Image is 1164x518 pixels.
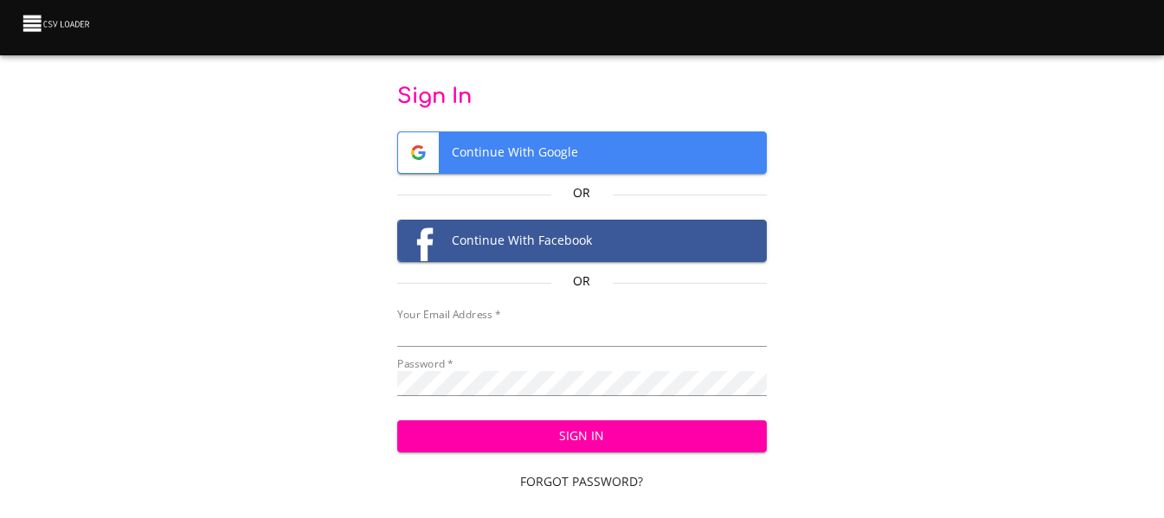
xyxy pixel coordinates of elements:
[404,471,760,493] span: Forgot Password?
[398,132,439,173] img: Google logo
[397,359,453,369] label: Password
[21,11,93,35] img: CSV Loader
[551,272,613,290] p: Or
[398,221,439,261] img: Facebook logo
[398,221,766,261] span: Continue With Facebook
[551,184,613,201] p: Or
[397,466,767,498] a: Forgot Password?
[397,131,767,174] button: Google logoContinue With Google
[397,220,767,262] button: Facebook logoContinue With Facebook
[411,425,753,447] span: Sign In
[397,420,767,452] button: Sign In
[398,132,766,173] span: Continue With Google
[397,310,500,320] label: Your Email Address
[397,83,767,111] p: Sign In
